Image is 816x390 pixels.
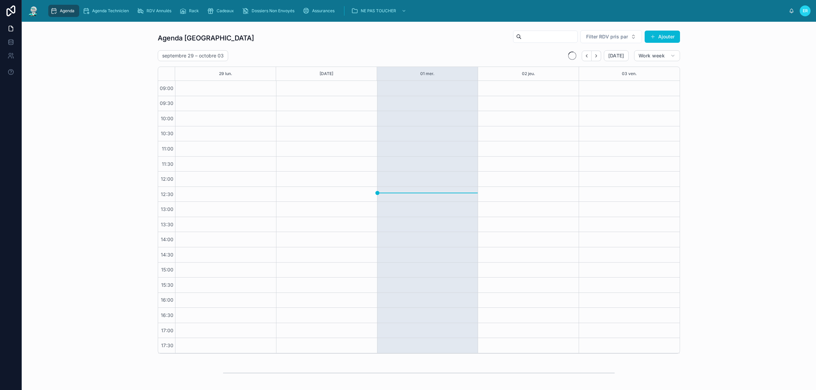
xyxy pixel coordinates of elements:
span: 11:00 [160,146,175,152]
span: Dossiers Non Envoyés [252,8,294,14]
span: 10:00 [159,116,175,121]
span: 09:30 [158,100,175,106]
span: Assurances [312,8,335,14]
span: 12:30 [159,191,175,197]
span: 15:00 [159,267,175,272]
span: Work week [639,53,665,59]
a: Assurances [301,5,339,17]
span: 17:30 [159,342,175,348]
span: Cadeaux [217,8,234,14]
span: Agenda Technicien [92,8,129,14]
span: Agenda [60,8,74,14]
button: 03 ven. [622,67,637,81]
div: scrollable content [45,3,789,18]
span: 10:30 [159,130,175,136]
a: Rack [177,5,204,17]
span: 14:30 [159,252,175,258]
span: 13:00 [159,206,175,212]
span: ER [803,8,808,14]
span: [DATE] [608,53,624,59]
a: Cadeaux [205,5,239,17]
span: 16:30 [159,312,175,318]
span: 15:30 [159,282,175,288]
a: NE PAS TOUCHER [349,5,410,17]
span: Rack [189,8,199,14]
button: Select Button [580,30,642,43]
span: 09:00 [158,85,175,91]
span: 16:00 [159,297,175,303]
span: 11:30 [160,161,175,167]
button: Next [592,51,601,61]
button: 01 mer. [420,67,435,81]
button: [DATE] [320,67,333,81]
span: 13:30 [159,221,175,227]
button: [DATE] [604,50,629,61]
span: 14:00 [159,236,175,242]
button: Back [582,51,592,61]
h1: Agenda [GEOGRAPHIC_DATA] [158,33,254,43]
button: 02 jeu. [522,67,535,81]
a: Agenda Technicien [81,5,134,17]
img: App logo [27,5,39,16]
a: RDV Annulés [135,5,176,17]
a: Dossiers Non Envoyés [240,5,299,17]
span: 12:00 [159,176,175,182]
span: 17:00 [159,327,175,333]
a: Agenda [48,5,79,17]
h2: septembre 29 – octobre 03 [162,52,224,59]
span: NE PAS TOUCHER [361,8,396,14]
button: Work week [634,50,680,61]
button: 29 lun. [219,67,232,81]
span: RDV Annulés [147,8,171,14]
span: Filter RDV pris par [586,33,628,40]
button: Ajouter [645,31,680,43]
